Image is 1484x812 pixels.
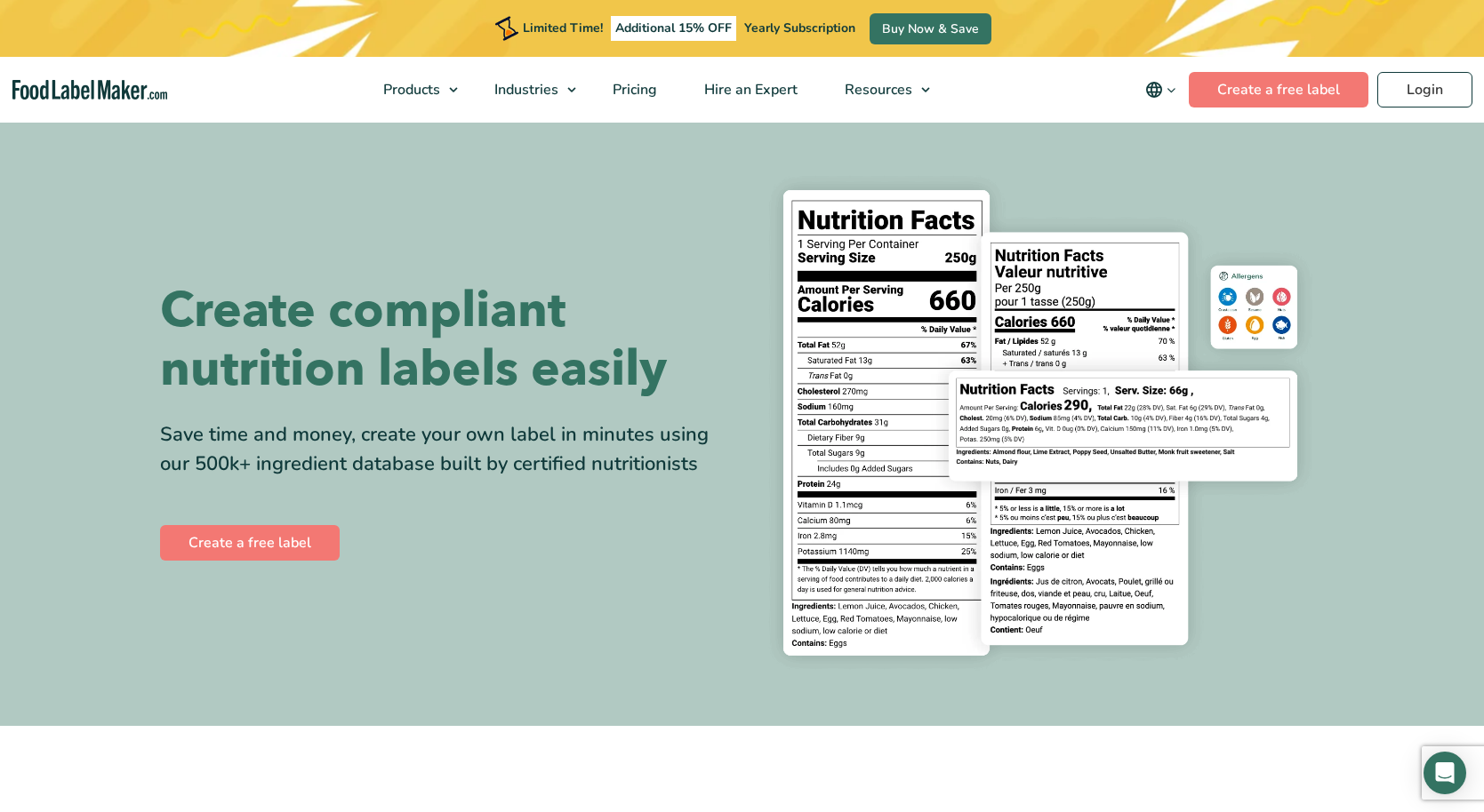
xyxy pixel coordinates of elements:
span: Resources [839,80,914,100]
span: Yearly Subscription [744,20,855,36]
a: Resources [822,57,939,123]
a: Products [360,57,467,123]
a: Industries [471,57,585,123]
span: Pricing [607,80,659,100]
a: Login [1377,72,1472,107]
div: Open Intercom Messenger [1424,752,1466,794]
span: Industries [489,80,560,100]
div: Save time and money, create your own label in minutes using our 500k+ ingredient database built b... [160,420,729,479]
a: Pricing [590,57,677,123]
span: Additional 15% OFF [611,16,736,41]
span: Limited Time! [523,20,603,36]
a: Create a free label [1189,72,1368,107]
a: Create a free label [160,525,340,561]
a: Buy Now & Save [870,13,991,44]
span: Hire an Expert [699,80,799,100]
a: Hire an Expert [681,57,817,123]
h1: Create compliant nutrition labels easily [160,282,729,399]
span: Products [378,80,442,100]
